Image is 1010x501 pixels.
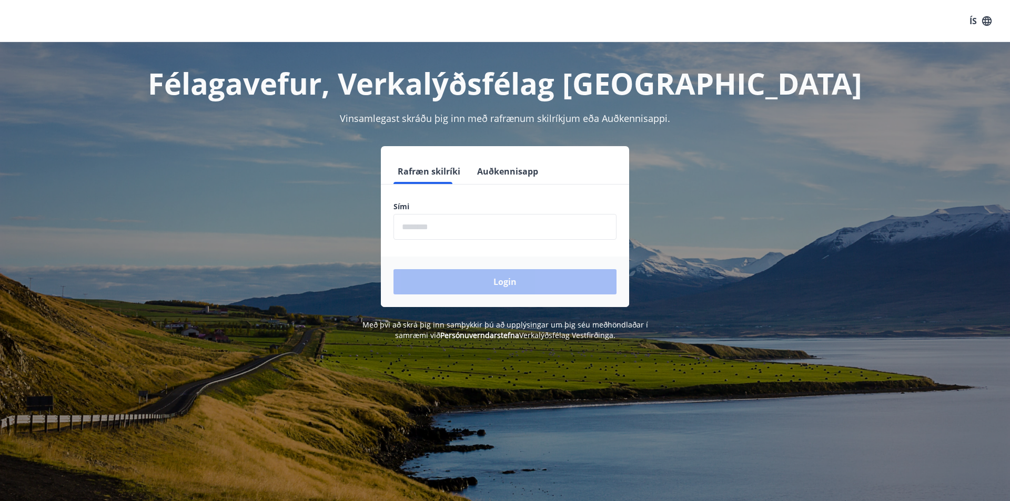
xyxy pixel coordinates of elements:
a: Persónuverndarstefna [440,330,519,340]
button: ÍS [964,12,997,30]
h1: Félagavefur, Verkalýðsfélag [GEOGRAPHIC_DATA] [139,63,871,103]
button: Rafræn skilríki [393,159,464,184]
button: Auðkennisapp [473,159,542,184]
label: Sími [393,201,617,212]
span: Vinsamlegast skráðu þig inn með rafrænum skilríkjum eða Auðkennisappi. [340,112,670,125]
span: Með því að skrá þig inn samþykkir þú að upplýsingar um þig séu meðhöndlaðar í samræmi við Verkalý... [362,320,648,340]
